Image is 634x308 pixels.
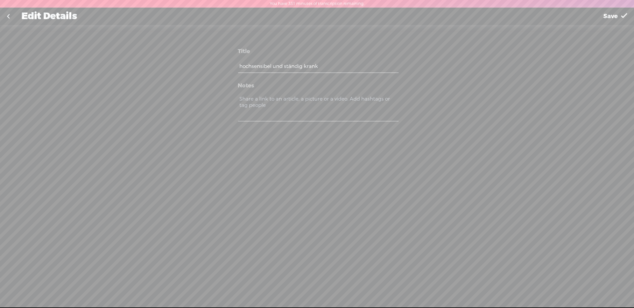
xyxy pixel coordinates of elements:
input: Give a title to your content [238,60,398,73]
span: Save [603,8,618,25]
div: Edit Details [17,8,596,25]
div: Title [234,46,400,56]
div: Notes [234,81,400,91]
label: You have 331 minutes of transcription remaining. [270,1,364,7]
